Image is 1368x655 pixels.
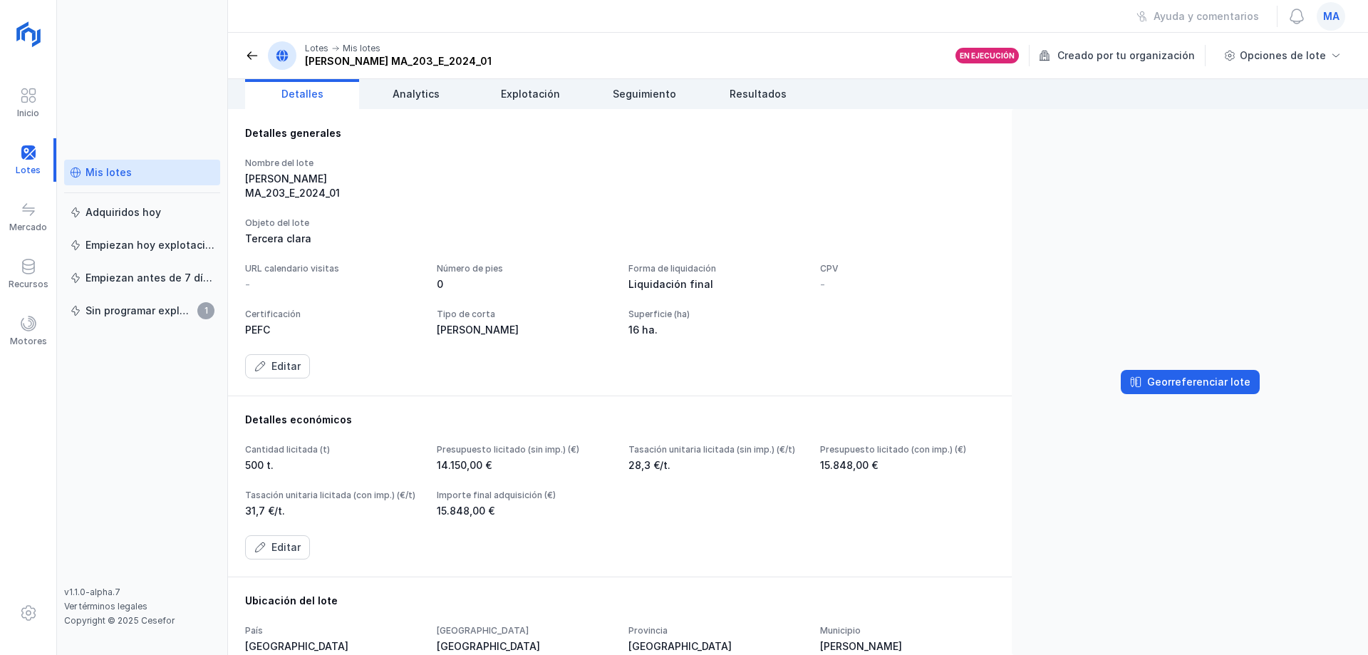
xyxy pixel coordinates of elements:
div: Cantidad licitada (t) [245,444,420,455]
div: Ubicación del lote [245,594,995,608]
a: Seguimiento [587,79,701,109]
div: Lotes [305,43,328,54]
a: Detalles [245,79,359,109]
div: Empiezan antes de 7 días [85,271,214,285]
div: CPV [820,263,995,274]
span: 1 [197,302,214,319]
div: Superficie (ha) [628,309,803,320]
div: 500 t. [245,458,420,473]
div: URL calendario visitas [245,263,420,274]
div: [PERSON_NAME] [820,639,995,654]
div: Detalles generales [245,126,995,140]
div: Editar [271,359,301,373]
a: Explotación [473,79,587,109]
div: Tipo de corta [437,309,611,320]
button: Ayuda y comentarios [1127,4,1268,29]
div: Municipio [820,625,995,636]
div: [PERSON_NAME] MA_203_E_2024_01 [245,172,420,200]
div: Mercado [9,222,47,233]
div: v1.1.0-alpha.7 [64,587,220,598]
span: Analytics [393,87,440,101]
a: Empiezan antes de 7 días [64,265,220,291]
a: Adquiridos hoy [64,200,220,225]
div: Ayuda y comentarios [1154,9,1259,24]
a: Empiezan hoy explotación [64,232,220,258]
a: Ver términos legales [64,601,147,612]
div: [GEOGRAPHIC_DATA] [437,625,611,636]
div: 16 ha. [628,323,803,337]
div: - [245,277,250,292]
a: Resultados [701,79,815,109]
div: Opciones de lote [1240,48,1326,63]
div: Detalles económicos [245,413,995,427]
div: [GEOGRAPHIC_DATA] [628,639,803,654]
div: [GEOGRAPHIC_DATA] [437,639,611,654]
span: Seguimiento [613,87,676,101]
div: Inicio [17,108,39,119]
div: Forma de liquidación [628,263,803,274]
div: Nombre del lote [245,158,420,169]
div: Editar [271,540,301,555]
div: [PERSON_NAME] [437,323,611,337]
div: PEFC [245,323,420,337]
div: Copyright © 2025 Cesefor [64,615,220,626]
span: ma [1323,9,1339,24]
div: Importe final adquisición (€) [437,490,611,501]
button: Editar [245,535,310,559]
div: 0 [437,277,611,292]
div: Motores [10,336,47,347]
a: Mis lotes [64,160,220,185]
div: Certificación [245,309,420,320]
button: Georreferenciar lote [1121,370,1260,394]
div: Recursos [9,279,48,290]
span: Detalles [281,87,323,101]
div: 14.150,00 € [437,458,611,473]
div: Liquidación final [628,277,803,292]
div: País [245,625,420,636]
div: 15.848,00 € [437,504,611,518]
a: Sin programar explotación1 [64,298,220,324]
button: Editar [245,354,310,378]
div: Mis lotes [343,43,380,54]
div: Creado por tu organización [1039,45,1208,66]
span: Resultados [730,87,787,101]
div: Tasación unitaria licitada (sin imp.) (€/t) [628,444,803,455]
div: Objeto del lote [245,217,995,229]
div: Tasación unitaria licitada (con imp.) (€/t) [245,490,420,501]
div: 31,7 €/t. [245,504,420,518]
div: Mis lotes [85,165,132,180]
div: 28,3 €/t. [628,458,803,473]
span: Explotación [501,87,560,101]
div: Provincia [628,625,803,636]
div: Georreferenciar lote [1147,375,1250,389]
div: Empiezan hoy explotación [85,238,214,252]
div: Sin programar explotación [85,304,193,318]
div: [GEOGRAPHIC_DATA] [245,639,420,654]
a: Analytics [359,79,473,109]
img: logoRight.svg [11,16,46,52]
div: - [820,277,825,292]
div: En ejecución [960,51,1015,61]
div: Adquiridos hoy [85,205,161,220]
div: Presupuesto licitado (sin imp.) (€) [437,444,611,455]
div: Presupuesto licitado (con imp.) (€) [820,444,995,455]
div: Número de pies [437,263,611,274]
div: [PERSON_NAME] MA_203_E_2024_01 [305,54,492,68]
div: 15.848,00 € [820,458,995,473]
div: Tercera clara [245,232,995,246]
